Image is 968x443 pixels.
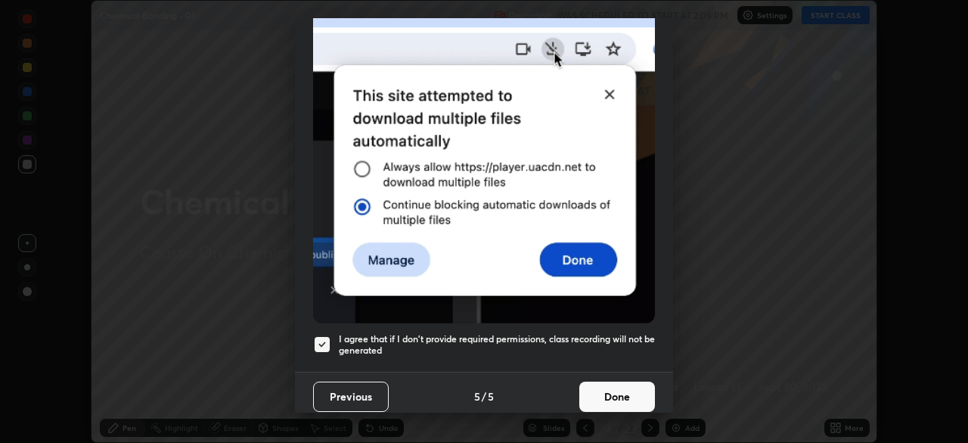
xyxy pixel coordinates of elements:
button: Done [579,382,655,412]
h5: I agree that if I don't provide required permissions, class recording will not be generated [339,333,655,357]
h4: 5 [474,388,480,404]
h4: 5 [488,388,494,404]
button: Previous [313,382,389,412]
h4: / [482,388,486,404]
